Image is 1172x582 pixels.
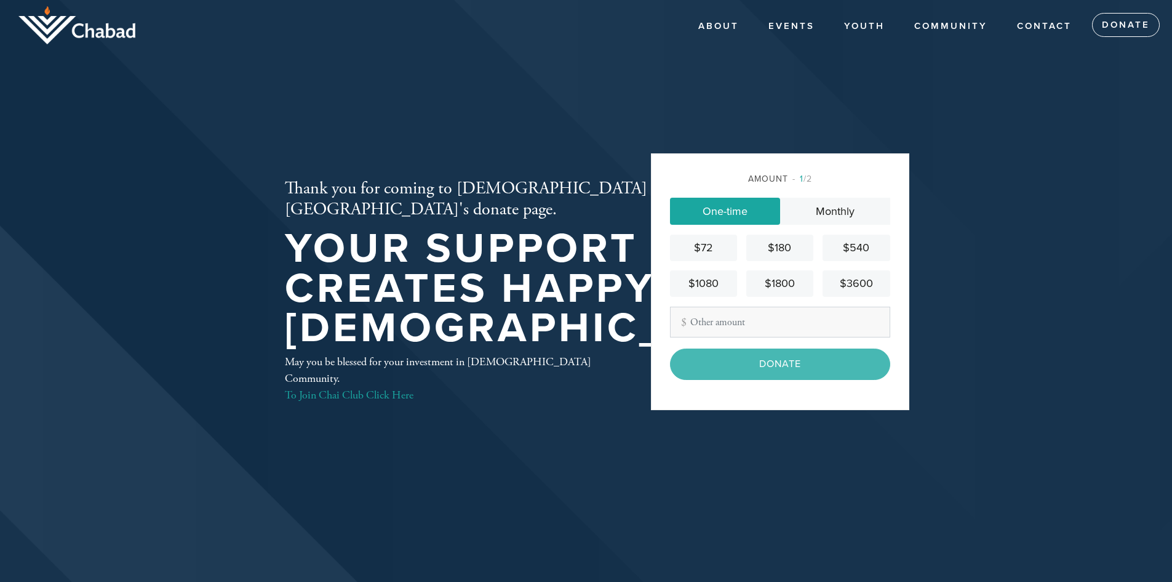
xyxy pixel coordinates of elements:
span: 1 [800,174,803,184]
a: $180 [746,235,813,261]
img: logo_half.png [18,6,135,44]
div: $3600 [827,275,885,292]
div: $540 [827,240,885,256]
div: $1080 [675,275,732,292]
a: Monthly [780,198,890,225]
a: $540 [823,235,890,261]
a: $1080 [670,270,737,297]
a: YOUTH [835,15,894,38]
input: Other amount [670,307,890,337]
div: Amount [670,172,890,185]
a: COMMUNITY [905,15,997,38]
a: Events [759,15,824,38]
div: $180 [751,240,808,256]
h1: Your support creates happy [DEMOGRAPHIC_DATA]! [285,229,813,349]
a: One-time [670,198,780,225]
a: $1800 [746,270,813,297]
a: About [689,15,748,38]
span: /2 [792,174,812,184]
a: $3600 [823,270,890,297]
h2: Thank you for coming to [DEMOGRAPHIC_DATA][GEOGRAPHIC_DATA]'s donate page. [285,179,813,220]
a: Contact [1008,15,1081,38]
a: Donate [1092,13,1160,38]
div: $72 [675,240,732,256]
a: To Join Chai Club Click Here [285,388,413,402]
div: $1800 [751,275,808,292]
a: $72 [670,235,737,261]
div: May you be blessed for your investment in [DEMOGRAPHIC_DATA] Community. [285,354,611,403]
